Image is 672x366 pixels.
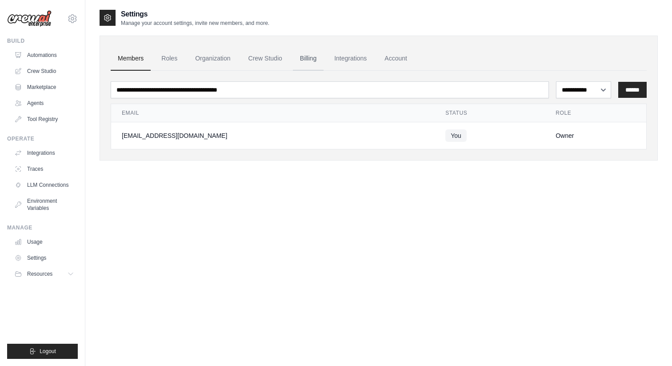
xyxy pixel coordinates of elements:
span: Logout [40,348,56,355]
a: Billing [293,47,324,71]
a: LLM Connections [11,178,78,192]
a: Automations [11,48,78,62]
a: Organization [188,47,237,71]
a: Environment Variables [11,194,78,215]
a: Crew Studio [241,47,289,71]
h2: Settings [121,9,269,20]
a: Members [111,47,151,71]
a: Agents [11,96,78,110]
div: Owner [556,131,636,140]
a: Roles [154,47,184,71]
a: Integrations [327,47,374,71]
img: Logo [7,10,52,27]
div: Build [7,37,78,44]
th: Email [111,104,435,122]
a: Account [377,47,414,71]
a: Traces [11,162,78,176]
th: Role [545,104,646,122]
span: Resources [27,270,52,278]
p: Manage your account settings, invite new members, and more. [121,20,269,27]
div: Operate [7,135,78,142]
a: Settings [11,251,78,265]
a: Marketplace [11,80,78,94]
a: Crew Studio [11,64,78,78]
button: Logout [7,344,78,359]
a: Tool Registry [11,112,78,126]
button: Resources [11,267,78,281]
span: You [445,129,467,142]
th: Status [435,104,545,122]
div: Manage [7,224,78,231]
a: Usage [11,235,78,249]
div: [EMAIL_ADDRESS][DOMAIN_NAME] [122,131,424,140]
a: Integrations [11,146,78,160]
